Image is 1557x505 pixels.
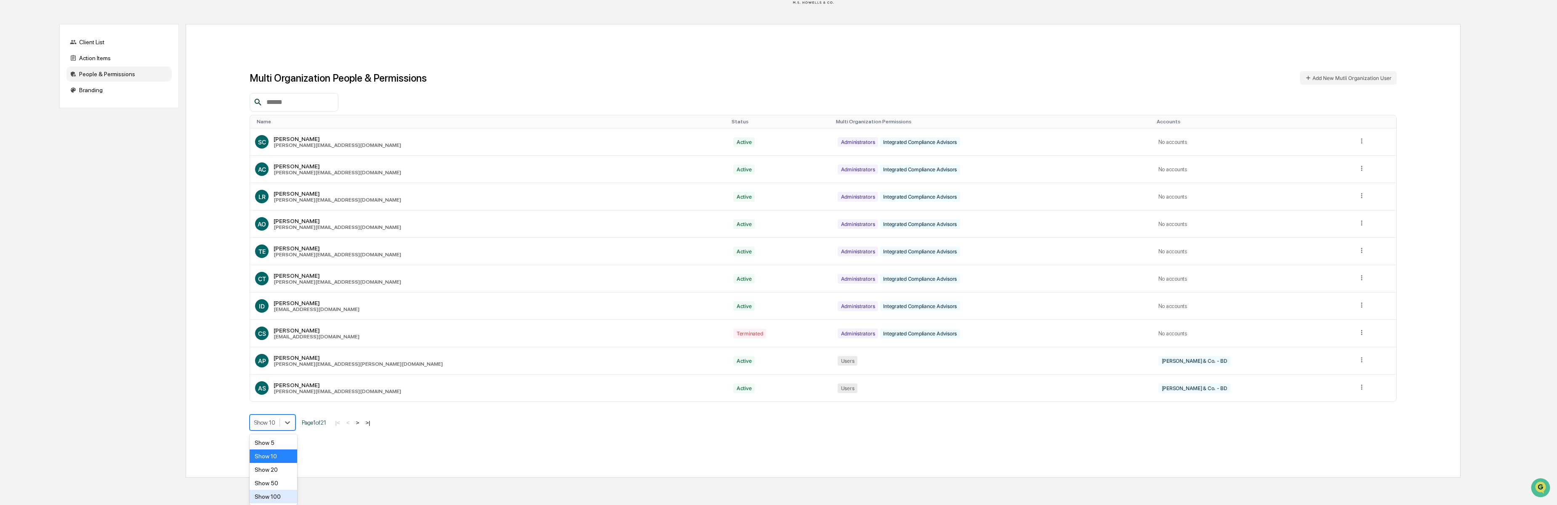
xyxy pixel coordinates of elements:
[274,245,401,252] div: [PERSON_NAME]
[344,419,352,426] button: <
[838,165,878,174] div: Administrators
[880,137,960,147] div: Integrated Compliance Advisors
[5,119,56,134] a: 🔎Data Lookup
[1158,356,1231,366] div: [PERSON_NAME] & Co. - BD
[69,106,104,114] span: Attestations
[838,219,878,229] div: Administrators
[838,329,878,338] div: Administrators
[733,274,755,284] div: Active
[17,122,53,130] span: Data Lookup
[274,218,401,224] div: [PERSON_NAME]
[250,490,297,503] div: Show 100
[733,383,755,393] div: Active
[333,419,342,426] button: |<
[274,224,401,230] div: [PERSON_NAME][EMAIL_ADDRESS][DOMAIN_NAME]
[1158,303,1348,309] div: No accounts
[84,143,102,149] span: Pylon
[880,192,960,202] div: Integrated Compliance Advisors
[274,382,401,388] div: [PERSON_NAME]
[274,334,359,340] div: [EMAIL_ADDRESS][DOMAIN_NAME]
[353,419,362,426] button: >
[274,354,443,361] div: [PERSON_NAME]
[1360,119,1393,125] div: Toggle SortBy
[836,119,1150,125] div: Toggle SortBy
[838,192,878,202] div: Administrators
[302,419,326,426] span: Page 1 of 21
[258,166,266,173] span: AC
[732,119,829,125] div: Toggle SortBy
[67,50,172,66] div: Action Items
[67,35,172,50] div: Client List
[274,279,401,285] div: [PERSON_NAME][EMAIL_ADDRESS][DOMAIN_NAME]
[258,330,266,337] span: CS
[8,107,15,114] div: 🖐️
[274,361,443,367] div: [PERSON_NAME][EMAIL_ADDRESS][PERSON_NAME][DOMAIN_NAME]
[1158,139,1348,145] div: No accounts
[259,303,265,310] span: ID
[1158,166,1348,173] div: No accounts
[838,247,878,256] div: Administrators
[733,192,755,202] div: Active
[258,193,266,200] span: LR
[5,103,58,118] a: 🖐️Preclearance
[1158,248,1348,255] div: No accounts
[67,66,172,82] div: People & Permissions
[733,329,767,338] div: Terminated
[733,137,755,147] div: Active
[29,64,138,73] div: Start new chat
[1158,194,1348,200] div: No accounts
[1157,119,1349,125] div: Toggle SortBy
[880,274,960,284] div: Integrated Compliance Advisors
[838,274,878,284] div: Administrators
[17,106,54,114] span: Preclearance
[274,190,401,197] div: [PERSON_NAME]
[61,107,68,114] div: 🗄️
[8,18,153,31] p: How can we help?
[1158,276,1348,282] div: No accounts
[258,138,266,146] span: SC
[733,165,755,174] div: Active
[1530,477,1553,500] iframe: Open customer support
[250,463,297,476] div: Show 20
[733,301,755,311] div: Active
[838,137,878,147] div: Administrators
[274,170,401,175] div: [PERSON_NAME][EMAIL_ADDRESS][DOMAIN_NAME]
[258,248,266,255] span: TE
[274,252,401,258] div: [PERSON_NAME][EMAIL_ADDRESS][DOMAIN_NAME]
[733,356,755,366] div: Active
[258,385,266,392] span: AS
[880,247,960,256] div: Integrated Compliance Advisors
[363,419,373,426] button: >|
[274,136,401,142] div: [PERSON_NAME]
[250,476,297,490] div: Show 50
[8,123,15,130] div: 🔎
[274,163,401,170] div: [PERSON_NAME]
[29,73,106,80] div: We're available if you need us!
[250,72,427,84] h1: Multi Organization People & Permissions
[274,197,401,203] div: [PERSON_NAME][EMAIL_ADDRESS][DOMAIN_NAME]
[838,383,858,393] div: Users
[274,388,401,394] div: [PERSON_NAME][EMAIL_ADDRESS][DOMAIN_NAME]
[1158,330,1348,337] div: No accounts
[838,356,858,366] div: Users
[880,329,960,338] div: Integrated Compliance Advisors
[1158,383,1231,393] div: [PERSON_NAME] & Co. - BD
[8,64,24,80] img: 1746055101610-c473b297-6a78-478c-a979-82029cc54cd1
[274,142,401,148] div: [PERSON_NAME][EMAIL_ADDRESS][DOMAIN_NAME]
[880,301,960,311] div: Integrated Compliance Advisors
[274,272,401,279] div: [PERSON_NAME]
[67,82,172,98] div: Branding
[250,436,297,449] div: Show 5
[250,449,297,463] div: Show 10
[258,275,266,282] span: CT
[257,119,724,125] div: Toggle SortBy
[58,103,108,118] a: 🗄️Attestations
[258,221,266,228] span: AO
[1158,221,1348,227] div: No accounts
[274,327,359,334] div: [PERSON_NAME]
[143,67,153,77] button: Start new chat
[880,219,960,229] div: Integrated Compliance Advisors
[274,300,359,306] div: [PERSON_NAME]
